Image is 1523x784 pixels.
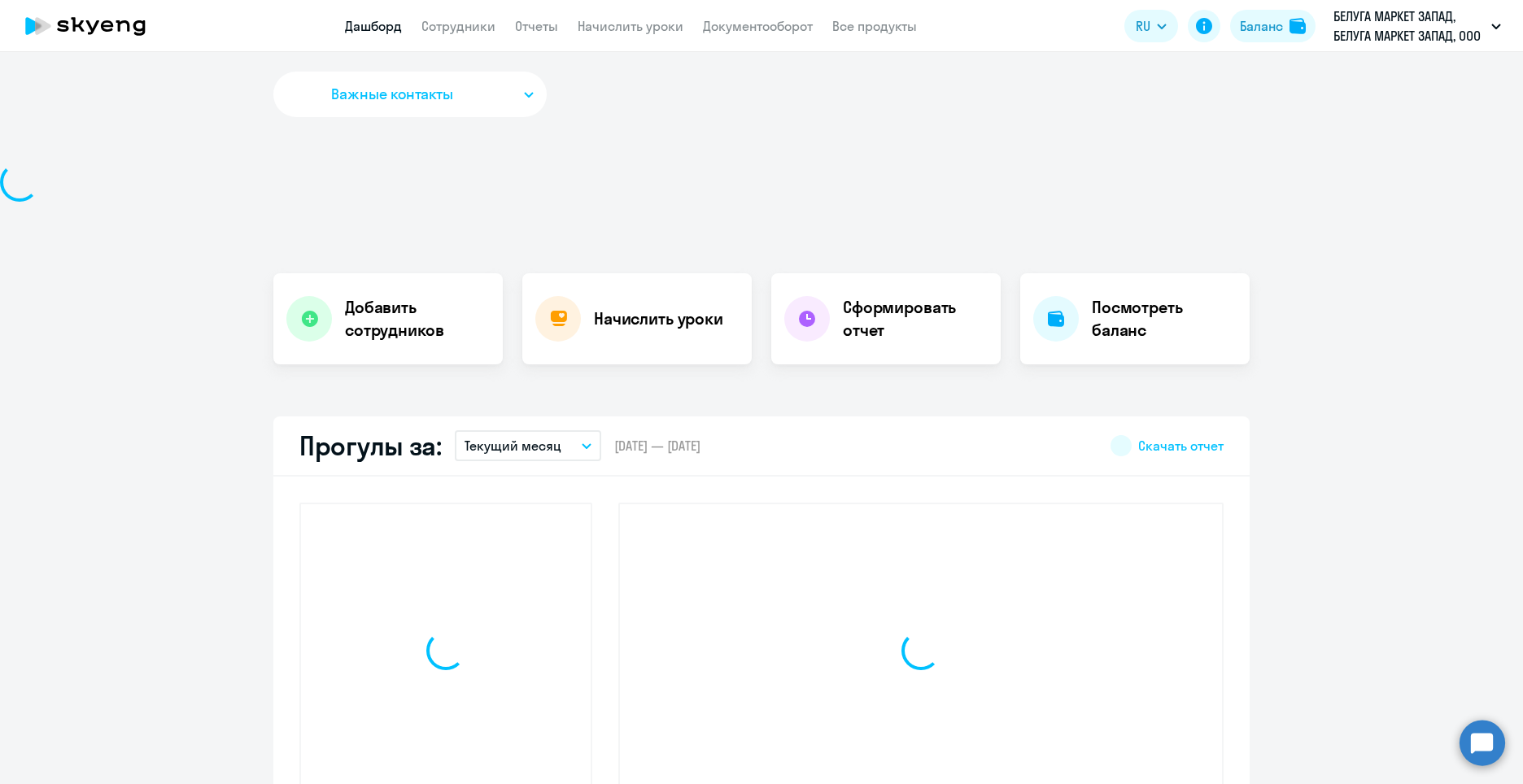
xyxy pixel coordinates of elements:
button: Текущий месяц [455,430,601,461]
h4: Добавить сотрудников [345,296,490,342]
a: Дашборд [345,18,402,34]
button: Важные контакты [273,72,547,117]
p: БЕЛУГА МАРКЕТ ЗАПАД, БЕЛУГА МАРКЕТ ЗАПАД, ООО [1333,7,1485,46]
p: Текущий месяц [465,436,561,455]
span: RU [1136,16,1150,36]
a: Документооборот [703,18,813,34]
span: Важные контакты [331,84,453,105]
a: Отчеты [515,18,558,34]
button: БЕЛУГА МАРКЕТ ЗАПАД, БЕЛУГА МАРКЕТ ЗАПАД, ООО [1325,7,1509,46]
a: Начислить уроки [578,18,683,34]
a: Все продукты [832,18,917,34]
h4: Сформировать отчет [843,296,988,342]
h2: Прогулы за: [299,429,442,462]
span: [DATE] — [DATE] [614,437,700,455]
span: Скачать отчет [1138,437,1224,455]
button: RU [1124,10,1178,42]
a: Сотрудники [421,18,495,34]
div: Баланс [1240,16,1283,36]
h4: Посмотреть баланс [1092,296,1237,342]
img: balance [1290,18,1306,34]
button: Балансbalance [1230,10,1316,42]
h4: Начислить уроки [594,307,723,330]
